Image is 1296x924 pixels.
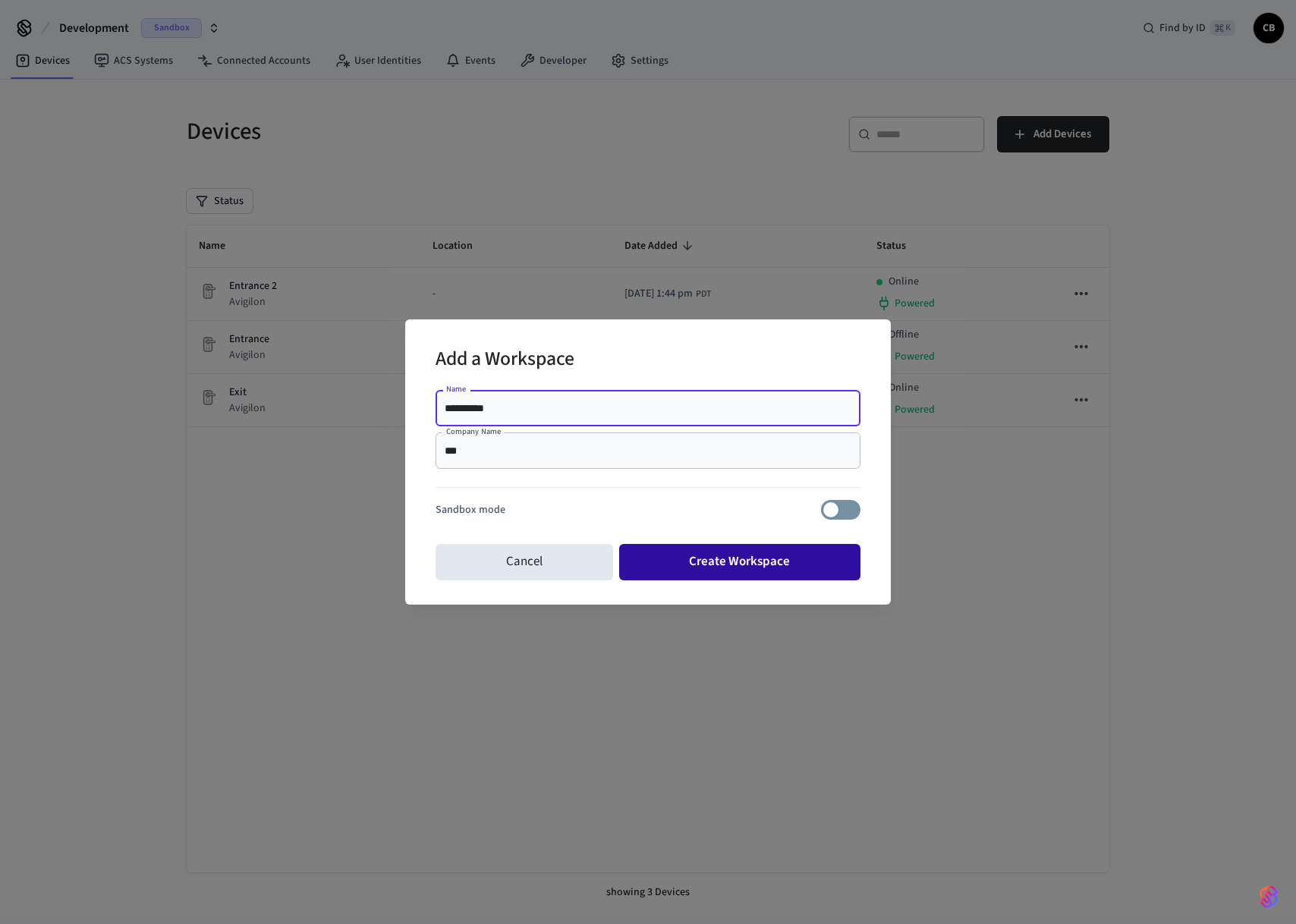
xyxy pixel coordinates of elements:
[446,383,466,394] label: Name
[446,426,501,437] label: Company Name
[436,338,574,384] h2: Add a Workspace
[436,544,613,580] button: Cancel
[619,544,861,580] button: Create Workspace
[436,502,505,518] p: Sandbox mode
[1260,885,1278,909] img: SeamLogoGradient.69752ec5.svg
